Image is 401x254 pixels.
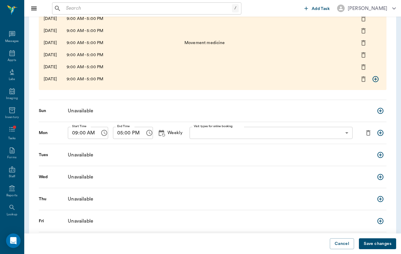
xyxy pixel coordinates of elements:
[44,28,57,34] div: [DATE]
[36,172,65,180] div: Wed
[44,76,57,82] div: [DATE]
[68,127,96,139] input: hh:mm aa
[362,127,374,139] button: delete schedule entry
[65,215,357,225] div: Unavailable
[184,37,353,46] div: Movement medicine
[359,238,396,249] button: Save changes
[65,149,357,159] div: Unavailable
[9,174,15,179] div: Staff
[7,155,16,160] div: Forms
[357,73,370,85] button: delete exceptions for this day
[232,4,239,12] div: /
[8,136,16,141] div: Tasks
[44,16,57,22] div: [DATE]
[44,52,57,58] div: [DATE]
[113,127,141,139] input: hh:mm aa
[357,37,370,49] button: delete exceptions for this day
[374,127,386,139] button: add new schedule entry
[370,73,382,85] button: add new schedule entry
[348,5,387,12] div: [PERSON_NAME]
[9,77,15,82] div: Labs
[36,127,65,136] div: Mon
[5,115,19,120] div: Inventory
[194,124,232,128] label: Visit types for online booking
[28,2,40,14] button: Close drawer
[36,105,65,114] div: Sun
[357,49,370,61] button: delete exceptions for this day
[357,25,370,37] button: delete exceptions for this day
[44,64,57,70] div: [DATE]
[374,105,386,117] button: add new schedule entry
[155,127,167,139] button: updated recurrence rule
[36,216,65,224] div: Fri
[357,61,370,73] button: delete exceptions for this day
[72,124,86,128] label: Start Time
[44,64,184,70] div: 9:00 AM - 5:00 PM
[44,40,184,46] div: 9:00 AM - 5:00 PM
[374,215,386,227] button: add new schedule entry
[64,4,232,13] input: Search
[374,171,386,183] button: add new schedule entry
[302,3,332,14] button: Add Task
[374,149,386,161] button: add new schedule entry
[374,193,386,205] button: add new schedule entry
[36,194,65,202] div: Thu
[44,40,57,46] div: [DATE]
[8,58,16,63] div: Appts
[44,76,184,82] div: 9:00 AM - 5:00 PM
[357,13,370,25] button: delete exceptions for this day
[44,16,184,22] div: 9:00 AM - 5:00 PM
[330,238,354,249] button: Cancel
[332,3,401,14] button: [PERSON_NAME]
[98,127,110,139] button: Choose time, selected time is 9:00 AM
[143,127,155,139] button: Choose time, selected time is 5:00 PM
[44,52,184,58] div: 9:00 AM - 5:00 PM
[65,171,357,181] div: Unavailable
[36,150,65,158] div: Tues
[6,193,18,198] div: Reports
[65,193,357,203] div: Unavailable
[6,233,21,248] div: Open Intercom Messenger
[167,130,183,136] p: Weekly
[44,28,184,34] div: 9:00 AM - 5:00 PM
[65,105,357,114] div: Unavailable
[5,39,19,43] div: Messages
[6,96,18,101] div: Imaging
[117,124,130,128] label: End Time
[7,212,17,217] div: Lookup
